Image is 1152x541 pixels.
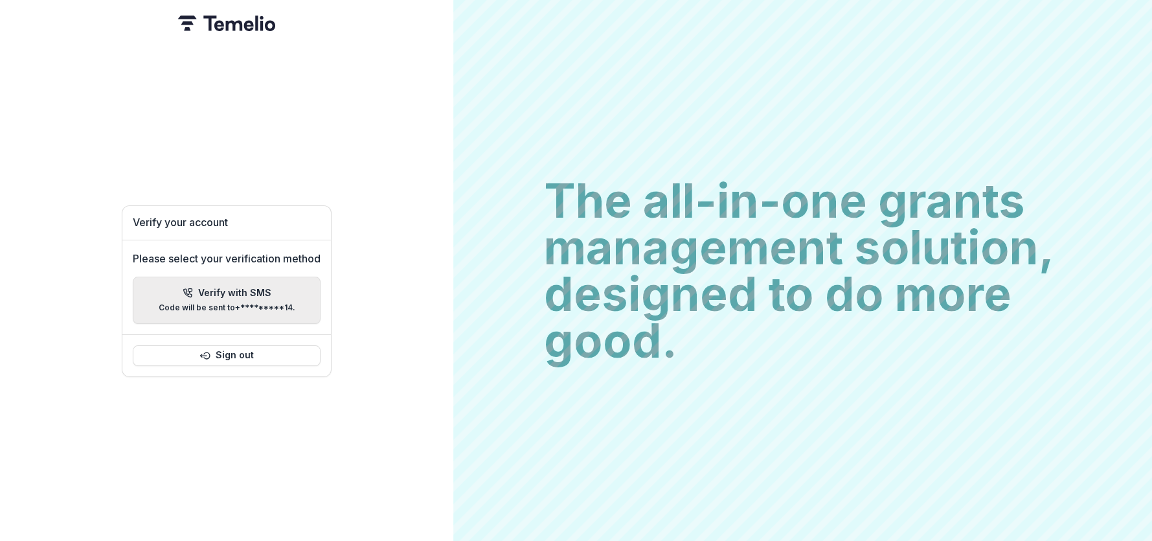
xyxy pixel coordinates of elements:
button: Sign out [133,345,321,366]
h1: Verify your account [133,216,321,229]
img: Temelio [178,16,275,31]
p: Please select your verification method [133,251,321,266]
button: Verify with SMSCode will be sent to+*********14. [133,277,321,324]
p: Verify with SMS [198,288,271,299]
